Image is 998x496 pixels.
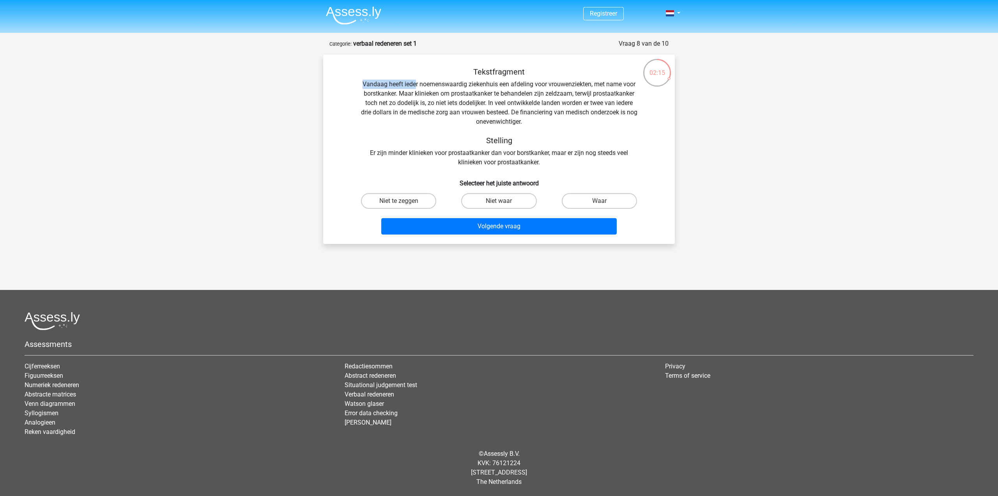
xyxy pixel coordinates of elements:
a: Verbaal redeneren [345,391,394,398]
small: Categorie: [329,41,352,47]
div: Vandaag heeft ieder noemenswaardig ziekenhuis een afdeling voor vrouwenziekten, met name voor bor... [336,67,662,167]
a: Registreer [590,10,617,17]
h6: Selecteer het juiste antwoord [336,173,662,187]
strong: verbaal redeneren set 1 [353,40,417,47]
label: Niet te zeggen [361,193,436,209]
a: Cijferreeksen [25,363,60,370]
a: Reken vaardigheid [25,428,75,436]
a: Privacy [665,363,685,370]
a: Error data checking [345,409,398,417]
a: Abstract redeneren [345,372,396,379]
a: Watson glaser [345,400,384,407]
a: Situational judgement test [345,381,417,389]
button: Volgende vraag [381,218,617,235]
a: Terms of service [665,372,710,379]
h5: Stelling [361,136,637,145]
a: Syllogismen [25,409,58,417]
div: 02:15 [642,58,672,78]
div: © KVK: 76121224 [STREET_ADDRESS] The Netherlands [19,443,979,493]
a: Venn diagrammen [25,400,75,407]
a: Figuurreeksen [25,372,63,379]
a: Abstracte matrices [25,391,76,398]
a: Analogieen [25,419,55,426]
label: Niet waar [461,193,536,209]
a: Assessly B.V. [484,450,520,457]
h5: Assessments [25,340,973,349]
a: [PERSON_NAME] [345,419,391,426]
label: Waar [562,193,637,209]
a: Numeriek redeneren [25,381,79,389]
img: Assessly logo [25,312,80,330]
div: Vraag 8 van de 10 [619,39,669,48]
a: Redactiesommen [345,363,393,370]
img: Assessly [326,6,381,25]
h5: Tekstfragment [361,67,637,76]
